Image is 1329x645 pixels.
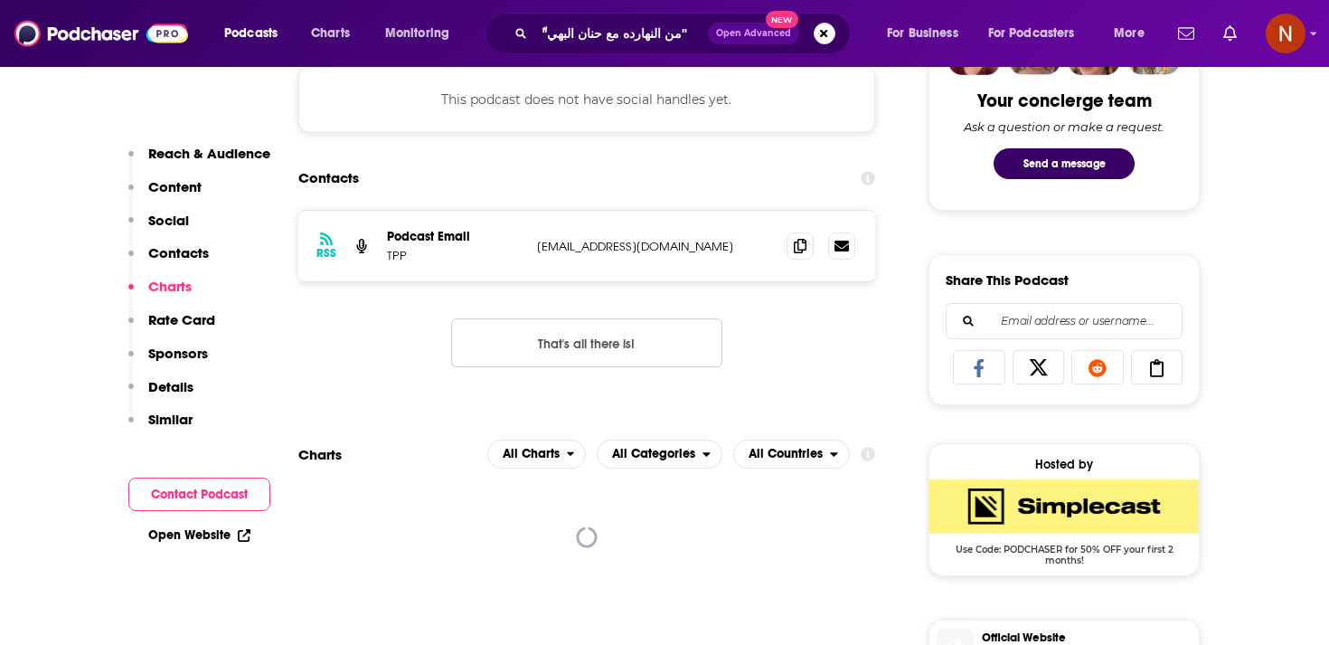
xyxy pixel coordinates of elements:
[128,212,189,245] button: Social
[451,318,722,367] button: Nothing here.
[387,229,523,244] p: Podcast Email
[946,303,1183,339] div: Search followers
[1266,14,1305,53] span: Logged in as AdelNBM
[148,244,209,261] p: Contacts
[148,378,193,395] p: Details
[733,440,850,469] button: open menu
[597,440,722,469] h2: Categories
[128,378,193,412] button: Details
[128,345,208,378] button: Sponsors
[298,446,342,463] h2: Charts
[502,13,868,54] div: Search podcasts, credits, & more...
[503,448,560,460] span: All Charts
[128,311,215,345] button: Rate Card
[148,411,193,428] p: Similar
[1013,350,1065,384] a: Share on X/Twitter
[537,239,772,254] p: [EMAIL_ADDRESS][DOMAIN_NAME]
[887,21,958,46] span: For Business
[1216,18,1244,49] a: Show notifications dropdown
[1101,19,1167,48] button: open menu
[612,448,695,460] span: All Categories
[766,11,798,28] span: New
[385,21,449,46] span: Monitoring
[128,478,270,511] button: Contact Podcast
[148,527,250,543] a: Open Website
[148,345,208,362] p: Sponsors
[148,212,189,229] p: Social
[534,19,708,48] input: Search podcasts, credits, & more...
[148,311,215,328] p: Rate Card
[749,448,823,460] span: All Countries
[128,244,209,278] button: Contacts
[212,19,301,48] button: open menu
[1171,18,1202,49] a: Show notifications dropdown
[316,246,336,261] h3: RSS
[874,19,981,48] button: open menu
[128,145,270,178] button: Reach & Audience
[964,119,1164,134] div: Ask a question or make a request.
[128,278,192,311] button: Charts
[977,90,1152,112] div: Your concierge team
[148,278,192,295] p: Charts
[224,21,278,46] span: Podcasts
[1266,14,1305,53] button: Show profile menu
[372,19,473,48] button: open menu
[597,440,722,469] button: open menu
[946,271,1069,289] h3: Share This Podcast
[988,21,1075,46] span: For Podcasters
[128,411,193,444] button: Similar
[148,178,202,195] p: Content
[929,457,1199,472] div: Hosted by
[1131,350,1183,384] a: Copy Link
[976,19,1101,48] button: open menu
[716,29,791,38] span: Open Advanced
[953,350,1005,384] a: Share on Facebook
[1266,14,1305,53] img: User Profile
[1114,21,1145,46] span: More
[487,440,587,469] button: open menu
[387,248,523,263] p: TPP
[961,304,1167,338] input: Email address or username...
[298,67,875,132] div: This podcast does not have social handles yet.
[487,440,587,469] h2: Platforms
[298,161,359,195] h2: Contacts
[994,148,1135,179] button: Send a message
[128,178,202,212] button: Content
[929,479,1199,564] a: SimpleCast Deal: Use Code: PODCHASER for 50% OFF your first 2 months!
[148,145,270,162] p: Reach & Audience
[299,19,361,48] a: Charts
[929,479,1199,534] img: SimpleCast Deal: Use Code: PODCHASER for 50% OFF your first 2 months!
[14,16,188,51] img: Podchaser - Follow, Share and Rate Podcasts
[733,440,850,469] h2: Countries
[929,534,1199,566] span: Use Code: PODCHASER for 50% OFF your first 2 months!
[1071,350,1124,384] a: Share on Reddit
[708,23,799,44] button: Open AdvancedNew
[311,21,350,46] span: Charts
